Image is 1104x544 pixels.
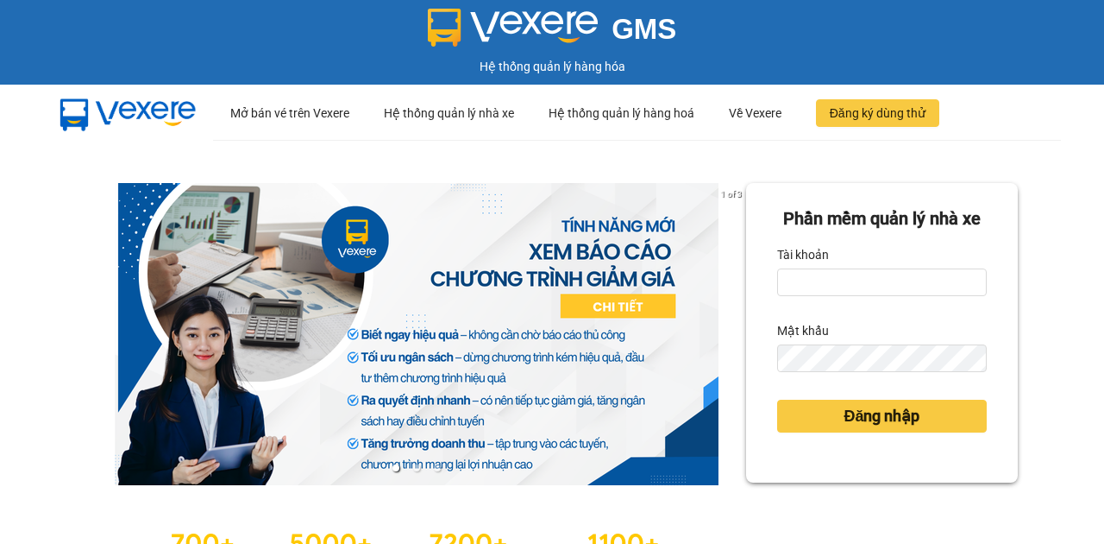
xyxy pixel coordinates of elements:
[816,99,939,127] button: Đăng ký dùng thử
[413,465,420,471] li: slide item 2
[549,85,694,141] div: Hệ thống quản lý hàng hoá
[830,104,925,123] span: Đăng ký dùng thử
[428,26,677,40] a: GMS
[612,13,676,45] span: GMS
[230,85,349,141] div: Mở bán vé trên Vexere
[729,85,781,141] div: Về Vexere
[777,269,987,296] input: Tài khoản
[43,85,213,142] img: mbUUG5Q.png
[384,85,514,141] div: Hệ thống quản lý nhà xe
[86,183,110,485] button: previous slide / item
[844,404,919,428] span: Đăng nhập
[777,400,987,433] button: Đăng nhập
[777,345,987,372] input: Mật khẩu
[777,206,987,232] div: Phần mềm quản lý nhà xe
[722,183,746,485] button: next slide / item
[777,317,829,345] label: Mật khẩu
[428,9,599,47] img: logo 2
[4,57,1100,76] div: Hệ thống quản lý hàng hóa
[392,465,399,471] li: slide item 1
[716,183,746,206] p: 1 of 3
[434,465,441,471] li: slide item 3
[777,241,829,269] label: Tài khoản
